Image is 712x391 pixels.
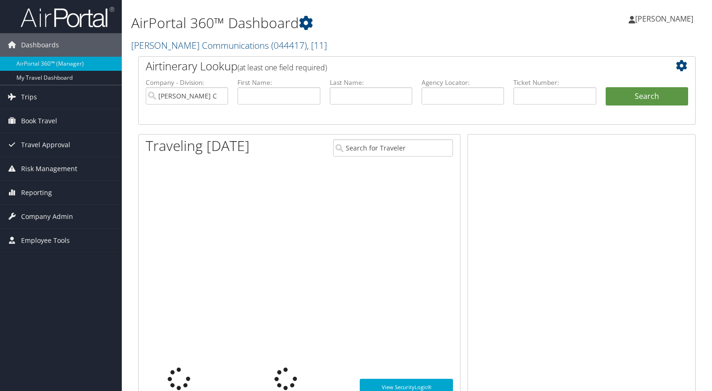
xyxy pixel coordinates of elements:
span: Travel Approval [21,133,70,157]
h1: Traveling [DATE] [146,136,250,156]
span: Employee Tools [21,229,70,252]
span: , [ 11 ] [307,39,327,52]
img: airportal-logo.png [21,6,114,28]
span: Dashboards [21,33,59,57]
span: (at least one field required) [237,62,327,73]
span: [PERSON_NAME] [635,14,693,24]
a: [PERSON_NAME] [629,5,703,33]
span: Company Admin [21,205,73,228]
button: Search [606,87,688,106]
label: Agency Locator: [422,78,504,87]
label: First Name: [237,78,320,87]
span: Risk Management [21,157,77,180]
span: Reporting [21,181,52,204]
h2: Airtinerary Lookup [146,58,642,74]
label: Last Name: [330,78,412,87]
h1: AirPortal 360™ Dashboard [131,13,512,33]
label: Company - Division: [146,78,228,87]
span: Trips [21,85,37,109]
label: Ticket Number: [513,78,596,87]
span: ( 044417 ) [271,39,307,52]
a: [PERSON_NAME] Communications [131,39,327,52]
span: Book Travel [21,109,57,133]
input: Search for Traveler [333,139,453,157]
